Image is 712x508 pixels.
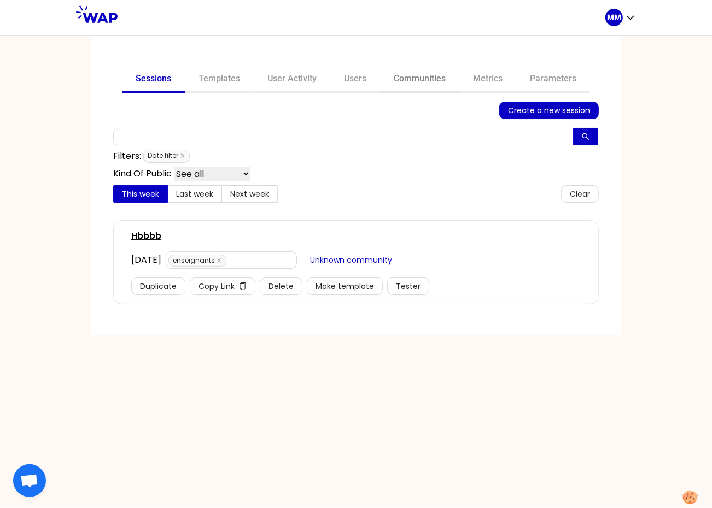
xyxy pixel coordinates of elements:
[131,277,185,295] button: Duplicate
[607,12,621,23] p: MM
[180,153,185,158] span: close
[396,280,421,292] span: Tester
[131,229,161,243] a: Hbbbb
[122,188,159,199] span: This week
[316,280,374,292] span: Make template
[516,67,590,93] a: Parameters
[199,280,235,292] span: Copy Link
[330,67,380,93] a: Users
[573,128,598,145] button: search
[582,133,590,141] span: search
[176,188,213,199] span: Last week
[143,150,190,163] span: Date filter
[239,282,247,291] span: copy
[113,150,141,163] p: Filters:
[605,9,636,26] button: MM
[122,67,185,93] a: Sessions
[499,102,599,119] button: Create a new session
[168,255,226,267] span: enseignants
[310,254,392,266] span: Unknown community
[570,188,590,200] span: Clear
[185,67,254,93] a: Templates
[459,67,516,93] a: Metrics
[230,188,269,199] span: Next week
[217,258,222,263] span: close
[190,277,255,295] button: Copy Linkcopy
[301,251,401,269] button: Unknown community
[131,253,161,267] div: [DATE]
[307,277,383,295] button: Make template
[561,185,599,203] button: Clear
[140,280,177,292] span: Duplicate
[260,277,302,295] button: Delete
[113,167,172,181] p: Kind Of Public
[387,277,429,295] button: Tester
[508,104,590,116] span: Create a new session
[13,464,46,497] a: Ouvrir le chat
[269,280,294,292] span: Delete
[254,67,330,93] a: User Activity
[380,67,459,93] a: Communities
